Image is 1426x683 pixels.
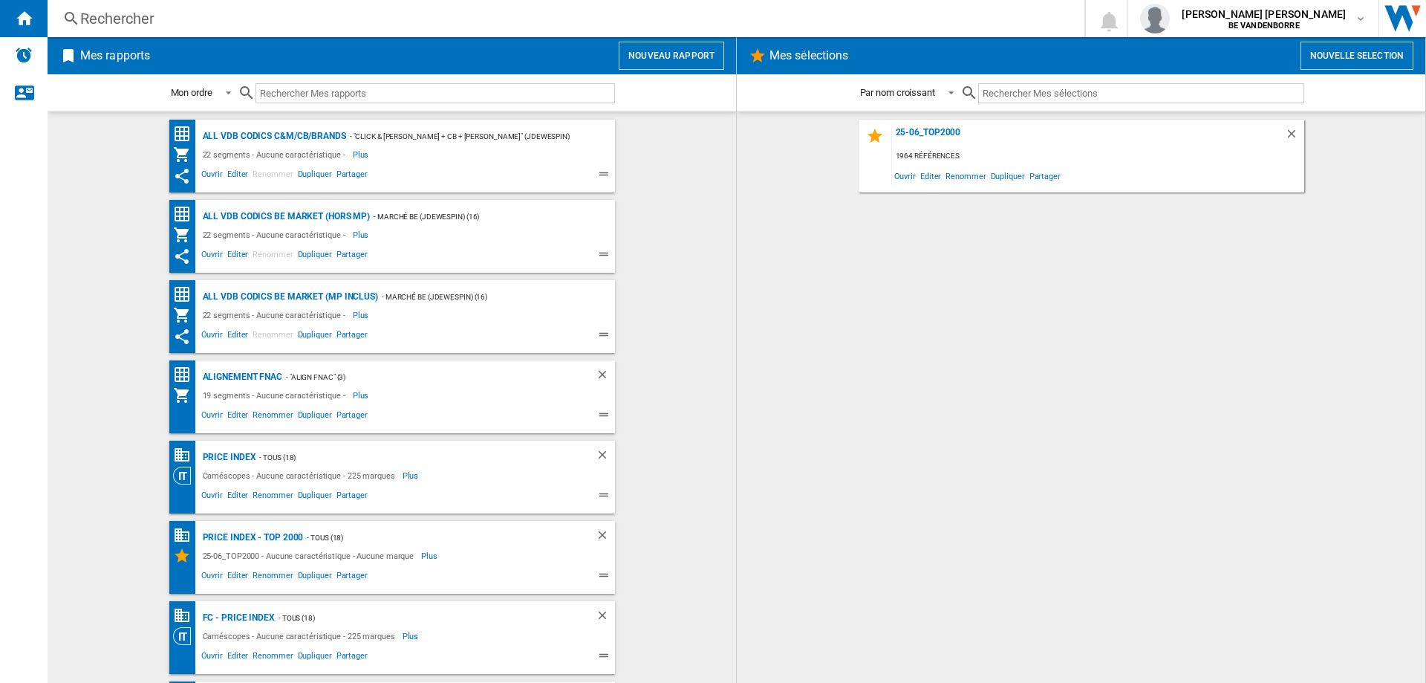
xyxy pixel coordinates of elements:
div: PRICE INDEX - Top 2000 [199,528,304,547]
div: Matrice des prix [173,125,199,143]
div: 22 segments - Aucune caractéristique - [199,306,353,324]
span: Dupliquer [296,408,334,426]
div: PRICE INDEX [199,448,256,467]
div: Matrice des prix [173,366,199,384]
div: Supprimer [596,368,615,386]
span: Partager [334,167,370,185]
div: ALL VDB CODICS BE MARKET (hors MP) [199,207,371,226]
span: Partager [334,328,370,346]
b: BE VANDENBORRE [1228,21,1300,30]
span: Renommer [250,408,295,426]
div: - "Click & [PERSON_NAME] + CB + [PERSON_NAME]" (jdewespin) (11) [346,127,585,146]
div: Matrice des prix [173,285,199,304]
span: Ouvrir [199,167,225,185]
div: 22 segments - Aucune caractéristique - [199,146,353,164]
span: [PERSON_NAME] [PERSON_NAME] [1182,7,1346,22]
button: Nouvelle selection [1300,42,1413,70]
div: - TOUS (18) [303,528,565,547]
div: Base 100 [173,446,199,464]
span: Editer [225,408,250,426]
span: Plus [421,547,440,565]
span: Dupliquer [296,569,334,586]
div: Supprimer [596,609,615,627]
div: Mon assortiment [173,386,199,404]
div: - "Align Fnac" (3) [282,368,565,386]
div: Matrice des prix [173,205,199,224]
div: Par nom croissant [860,87,935,98]
div: - TOUS (18) [255,448,565,467]
div: Vision Catégorie [173,627,199,645]
span: Renommer [250,167,295,185]
span: Plus [353,306,371,324]
span: Partager [334,649,370,667]
span: Editer [225,488,250,506]
ng-md-icon: Ce rapport a été partagé avec vous [173,247,191,265]
span: Partager [334,247,370,265]
div: Base 100 [173,606,199,625]
div: 22 segments - Aucune caractéristique - [199,226,353,244]
span: Renommer [943,166,988,186]
div: 25-06_TOP2000 [892,127,1285,147]
span: Renommer [250,328,295,346]
div: 1964 références [892,147,1304,166]
div: Mon assortiment [173,226,199,244]
span: Ouvrir [199,488,225,506]
div: Alignement Fnac [199,368,283,386]
span: Partager [1027,166,1063,186]
span: Editer [225,328,250,346]
span: Dupliquer [296,167,334,185]
span: Ouvrir [199,569,225,586]
div: Mes Sélections [173,547,199,565]
span: Plus [353,386,371,404]
div: FC - PRICE INDEX [199,609,275,627]
input: Rechercher Mes sélections [978,83,1304,103]
div: Vision Catégorie [173,467,199,485]
div: Supprimer [596,448,615,467]
div: Caméscopes - Aucune caractéristique - 225 marques [199,467,403,485]
div: Rechercher [80,8,1046,29]
h2: Mes rapports [77,42,153,70]
h2: Mes sélections [766,42,851,70]
ng-md-icon: Ce rapport a été partagé avec vous [173,328,191,346]
span: Dupliquer [296,328,334,346]
span: Renommer [250,649,295,667]
span: Editer [225,167,250,185]
span: Ouvrir [199,649,225,667]
span: Ouvrir [199,328,225,346]
span: Dupliquer [989,166,1027,186]
div: Mon assortiment [173,306,199,324]
span: Renommer [250,488,295,506]
span: Plus [353,226,371,244]
div: 19 segments - Aucune caractéristique - [199,386,353,404]
div: Supprimer [596,528,615,547]
ng-md-icon: Ce rapport a été partagé avec vous [173,167,191,185]
span: Renommer [250,569,295,586]
span: Dupliquer [296,247,334,265]
div: Base 100 [173,526,199,545]
span: Ouvrir [199,247,225,265]
span: Editer [918,166,943,186]
span: Editer [225,649,250,667]
span: Partager [334,488,370,506]
span: Plus [353,146,371,164]
span: Plus [403,627,421,645]
input: Rechercher Mes rapports [255,83,615,103]
div: ALL VDB CODICS C&M/CB/BRANDS [199,127,346,146]
span: Editer [225,247,250,265]
span: Partager [334,569,370,586]
div: ALL VDB CODICS BE MARKET (MP inclus) [199,288,378,306]
button: Nouveau rapport [619,42,724,70]
span: Ouvrir [892,166,918,186]
span: Dupliquer [296,488,334,506]
img: profile.jpg [1140,4,1170,33]
span: Renommer [250,247,295,265]
div: - Marché BE (jdewespin) (16) [378,288,585,306]
img: alerts-logo.svg [15,46,33,64]
div: 25-06_TOP2000 - Aucune caractéristique - Aucune marque [199,547,422,565]
span: Dupliquer [296,649,334,667]
div: Mon ordre [171,87,212,98]
div: Mon assortiment [173,146,199,164]
span: Editer [225,569,250,586]
span: Ouvrir [199,408,225,426]
div: Supprimer [1285,127,1304,147]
